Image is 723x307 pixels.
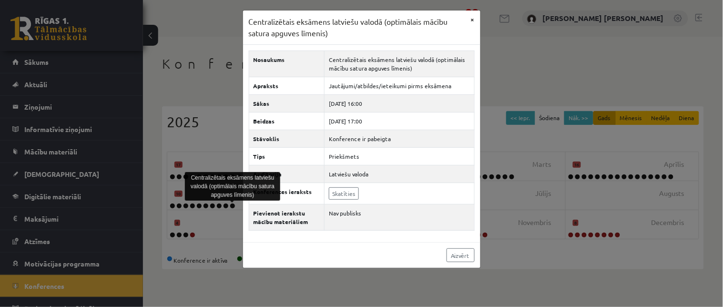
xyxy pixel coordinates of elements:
[325,113,474,130] td: [DATE] 17:00
[465,10,480,29] button: ×
[249,205,325,231] th: Pievienot ierakstu mācību materiāliem
[249,95,325,113] th: Sākas
[249,183,325,205] th: Konferences ieraksts
[325,130,474,148] td: Konference ir pabeigta
[325,148,474,165] td: Priekšmets
[325,165,474,183] td: Latviešu valoda
[249,77,325,95] th: Apraksts
[325,77,474,95] td: Jautājumi/atbildes/ieteikumi pirms eksāmena
[185,172,280,201] div: Centralizētais eksāmens latviešu valodā (optimālais mācību satura apguves līmenis)
[249,165,325,183] th: Auditorija
[249,130,325,148] th: Stāvoklis
[325,205,474,231] td: Nav publisks
[325,51,474,77] td: Centralizētais eksāmens latviešu valodā (optimālais mācību satura apguves līmenis)
[447,248,475,262] a: Aizvērt
[249,113,325,130] th: Beidzas
[329,187,359,200] a: Skatīties
[249,51,325,77] th: Nosaukums
[249,148,325,165] th: Tips
[325,95,474,113] td: [DATE] 16:00
[249,16,465,39] h3: Centralizētais eksāmens latviešu valodā (optimālais mācību satura apguves līmenis)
